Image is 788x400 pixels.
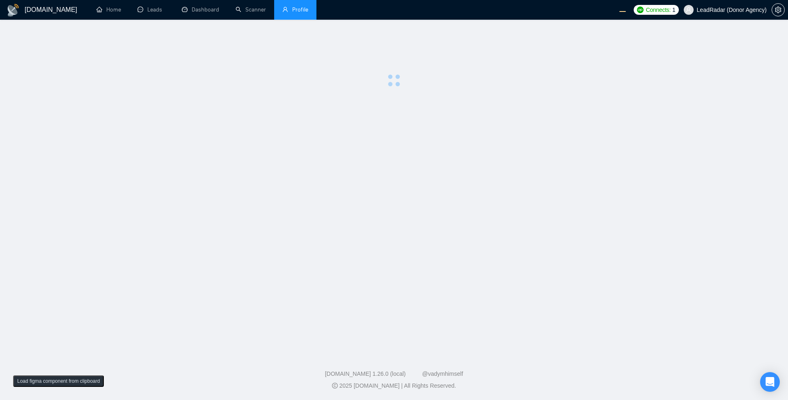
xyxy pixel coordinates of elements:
button: setting [772,3,785,16]
a: setting [772,7,785,13]
span: 1 [672,5,676,14]
span: copyright [332,383,338,389]
div: 2025 [DOMAIN_NAME] | All Rights Reserved. [7,382,781,390]
img: upwork-logo.png [637,7,644,13]
a: @vadymhimself [422,370,463,377]
a: messageLeads [137,6,165,13]
span: Profile [292,6,308,13]
span: Connects: [646,5,671,14]
div: Open Intercom Messenger [760,372,780,392]
span: user [282,7,288,12]
a: homeHome [96,6,121,13]
span: user [686,7,692,13]
a: searchScanner [236,6,266,13]
a: [DOMAIN_NAME] 1.26.0 (local) [325,370,406,377]
span: setting [772,7,784,13]
img: logo [7,4,20,17]
a: dashboardDashboard [182,6,219,13]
